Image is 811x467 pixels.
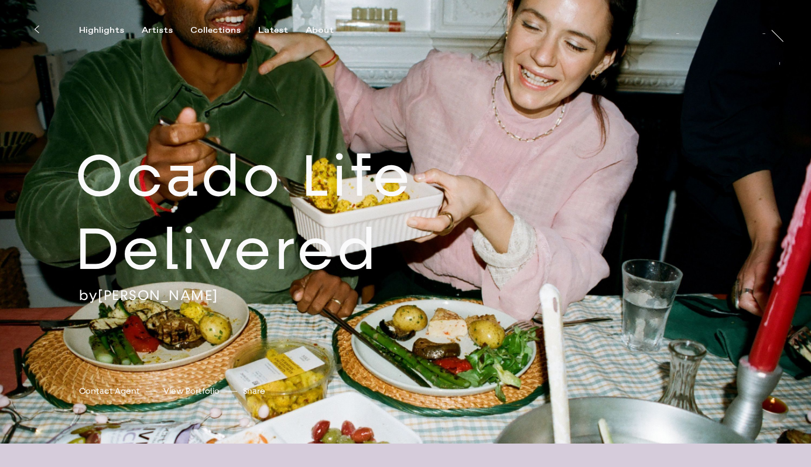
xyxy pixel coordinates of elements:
[190,25,241,36] div: Collections
[79,385,140,397] a: Contact Agent
[98,287,218,304] a: [PERSON_NAME]
[79,25,124,36] div: Highlights
[306,25,334,36] div: About
[79,287,98,304] span: by
[258,25,288,36] div: Latest
[79,25,142,36] button: Highlights
[258,25,306,36] button: Latest
[163,385,220,397] a: View Portfolio
[243,383,265,399] button: Share
[190,25,258,36] button: Collections
[142,25,190,36] button: Artists
[142,25,173,36] div: Artists
[306,25,351,36] button: About
[76,140,811,287] h2: Ocado Life Delivered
